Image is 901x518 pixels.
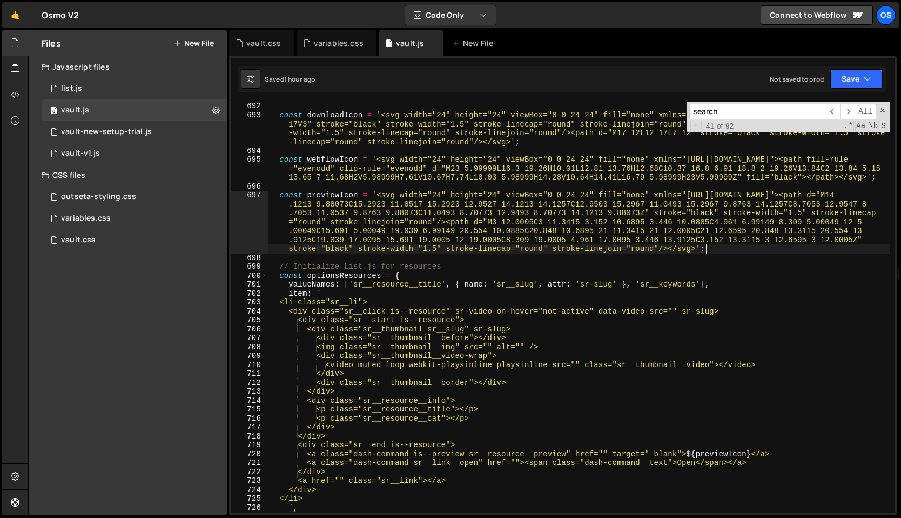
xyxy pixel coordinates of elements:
div: Javascript files [29,56,227,78]
div: Not saved to prod [770,75,824,84]
div: variables.css [61,214,111,223]
div: 696 [231,182,268,191]
div: 16596/45153.css [42,229,227,251]
div: 715 [231,405,268,414]
div: 700 [231,271,268,281]
div: 701 [231,280,268,289]
div: 697 [231,191,268,254]
div: 693 [231,111,268,147]
div: 719 [231,441,268,450]
span: Toggle Replace mode [690,121,702,131]
div: 707 [231,334,268,343]
div: vault.js [61,105,89,115]
div: 706 [231,325,268,334]
button: New File [173,39,214,48]
span: 0 [51,107,57,116]
div: 717 [231,423,268,432]
a: Os [876,5,896,25]
span: 41 of 92 [702,122,738,131]
div: vault-new-setup-trial.js [61,127,152,137]
div: 704 [231,307,268,316]
button: Code Only [405,5,496,25]
div: 16596/45156.css [42,186,227,208]
div: 698 [231,254,268,263]
div: 16596/45133.js [42,99,227,121]
div: 723 [231,476,268,486]
div: outseta-styling.css [61,192,136,202]
div: 699 [231,262,268,271]
div: 712 [231,378,268,388]
div: vault-v1.js [61,149,100,158]
span: ​ [840,104,855,119]
div: 708 [231,343,268,352]
span: CaseSensitive Search [855,121,866,131]
div: vault.js [396,38,424,49]
div: 724 [231,486,268,495]
div: 710 [231,361,268,370]
span: ​ [825,104,840,119]
div: vault.css [61,235,96,245]
div: 16596/45132.js [42,143,227,164]
div: 16596/45151.js [42,78,227,99]
div: 1 hour ago [284,75,315,84]
div: 16596/45154.css [42,208,227,229]
div: list.js [61,84,82,94]
div: 694 [231,147,268,156]
div: 716 [231,414,268,423]
button: Save [830,69,883,89]
div: 703 [231,298,268,307]
div: 720 [231,450,268,459]
div: CSS files [29,164,227,186]
div: Osmo V2 [42,9,79,22]
div: 16596/45152.js [42,121,227,143]
div: variables.css [314,38,364,49]
div: 726 [231,503,268,513]
div: 695 [231,155,268,182]
div: 705 [231,316,268,325]
span: Search In Selection [880,121,887,131]
div: vault.css [246,38,281,49]
div: 721 [231,459,268,468]
div: 718 [231,432,268,441]
div: 709 [231,351,268,361]
div: 711 [231,369,268,378]
div: 725 [231,494,268,503]
div: 702 [231,289,268,298]
span: Alt-Enter [855,104,876,119]
span: Whole Word Search [868,121,879,131]
a: 🤙 [2,2,29,28]
input: Search for [689,104,825,119]
div: 722 [231,468,268,477]
div: 692 [231,102,268,111]
div: 714 [231,396,268,406]
div: 713 [231,387,268,396]
span: RegExp Search [843,121,854,131]
div: Saved [265,75,315,84]
h2: Files [42,37,61,49]
div: New File [452,38,497,49]
a: Connect to Webflow [761,5,873,25]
